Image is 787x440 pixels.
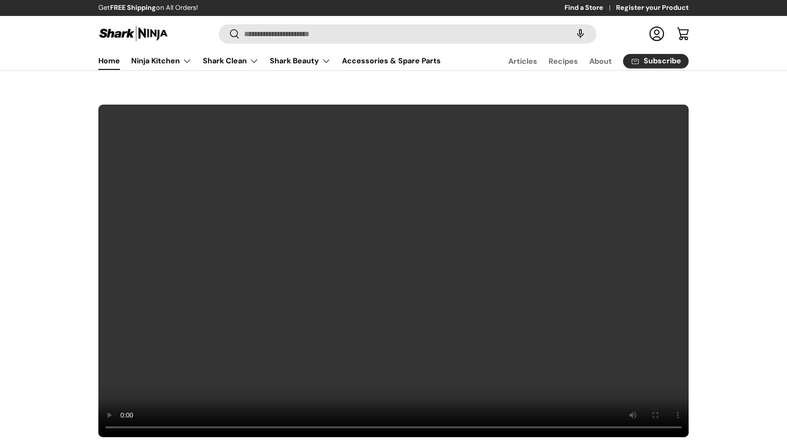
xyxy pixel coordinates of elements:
a: Home [98,52,120,70]
a: Register your Product [616,3,689,13]
summary: Ninja Kitchen [126,52,197,70]
a: About [589,52,612,70]
a: Recipes [549,52,578,70]
a: Subscribe [623,54,689,68]
a: Shark Beauty [270,52,331,70]
a: Find a Store [564,3,616,13]
speech-search-button: Search by voice [565,23,595,44]
summary: Shark Beauty [264,52,336,70]
p: Get on All Orders! [98,3,198,13]
a: Shark Clean [203,52,259,70]
span: Subscribe [644,57,681,65]
a: Accessories & Spare Parts [342,52,441,70]
a: Articles [508,52,537,70]
nav: Primary [98,52,441,70]
strong: FREE Shipping [110,3,156,12]
img: Shark Ninja Philippines [98,24,169,43]
a: Ninja Kitchen [131,52,192,70]
nav: Secondary [486,52,689,70]
summary: Shark Clean [197,52,264,70]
